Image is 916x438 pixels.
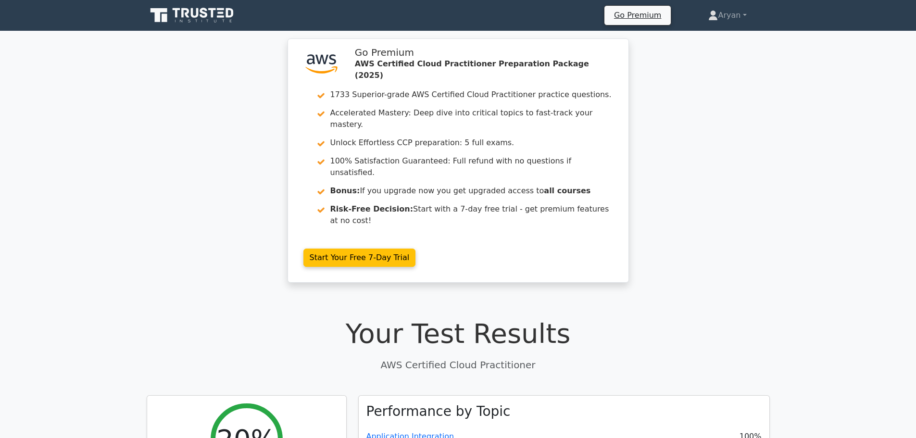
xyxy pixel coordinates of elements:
[147,317,770,350] h1: Your Test Results
[366,403,511,420] h3: Performance by Topic
[303,249,416,267] a: Start Your Free 7-Day Trial
[147,358,770,372] p: AWS Certified Cloud Practitioner
[685,6,769,25] a: Aryan
[608,9,667,22] a: Go Premium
